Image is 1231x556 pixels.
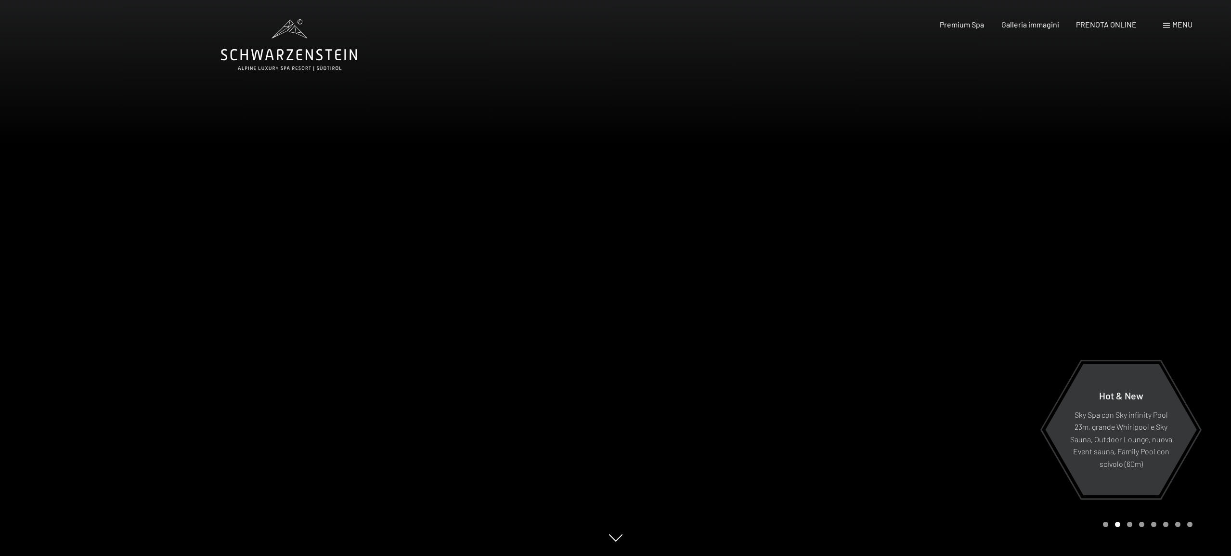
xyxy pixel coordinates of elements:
div: Carousel Page 4 [1139,522,1144,527]
span: Menu [1172,20,1192,29]
span: Hot & New [1099,389,1143,401]
div: Carousel Page 5 [1151,522,1156,527]
div: Carousel Page 8 [1187,522,1192,527]
div: Carousel Pagination [1100,522,1192,527]
div: Carousel Page 6 [1163,522,1168,527]
a: Hot & New Sky Spa con Sky infinity Pool 23m, grande Whirlpool e Sky Sauna, Outdoor Lounge, nuova ... [1045,363,1197,496]
div: Carousel Page 2 (Current Slide) [1115,522,1120,527]
div: Carousel Page 1 [1103,522,1108,527]
p: Sky Spa con Sky infinity Pool 23m, grande Whirlpool e Sky Sauna, Outdoor Lounge, nuova Event saun... [1069,408,1173,470]
a: Premium Spa [940,20,984,29]
a: PRENOTA ONLINE [1076,20,1137,29]
a: Galleria immagini [1001,20,1059,29]
div: Carousel Page 7 [1175,522,1180,527]
div: Carousel Page 3 [1127,522,1132,527]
